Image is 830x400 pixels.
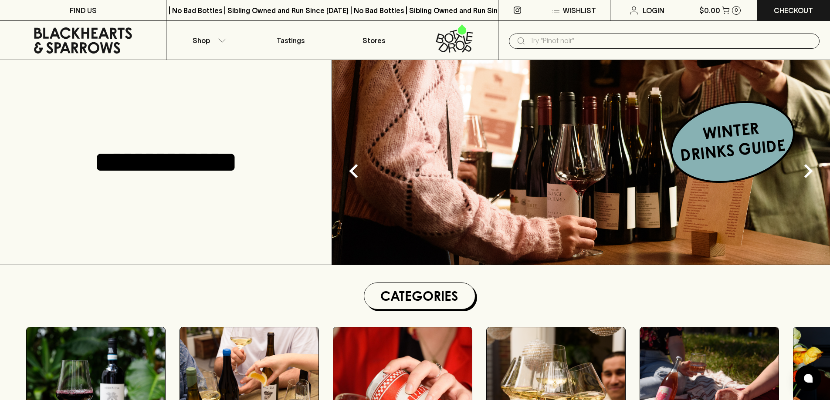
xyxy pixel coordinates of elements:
[791,154,826,188] button: Next
[563,5,596,16] p: Wishlist
[332,60,830,265] img: optimise
[368,286,471,306] h1: Categories
[332,21,415,60] a: Stores
[166,21,249,60] button: Shop
[336,154,371,188] button: Previous
[70,5,97,16] p: FIND US
[277,35,305,46] p: Tastings
[804,374,813,383] img: bubble-icon
[193,35,210,46] p: Shop
[249,21,332,60] a: Tastings
[643,5,664,16] p: Login
[699,5,720,16] p: $0.00
[774,5,813,16] p: Checkout
[530,34,813,48] input: Try "Pinot noir"
[362,35,385,46] p: Stores
[735,8,738,13] p: 0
